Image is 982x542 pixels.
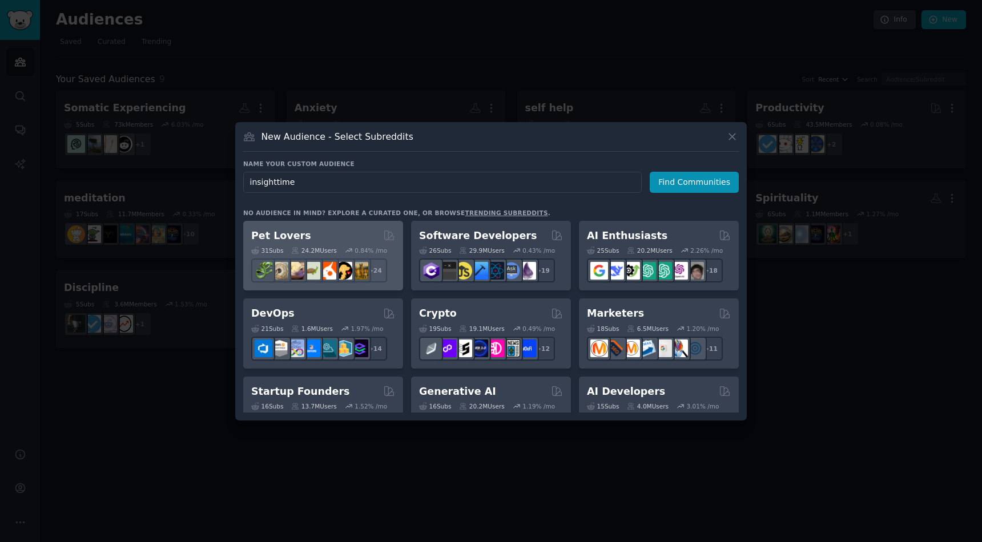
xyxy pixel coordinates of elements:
img: herpetology [255,262,272,280]
img: MarketingResearch [670,339,688,357]
div: + 14 [363,337,387,361]
img: platformengineering [319,339,336,357]
h2: Marketers [587,306,644,321]
button: Find Communities [650,172,739,193]
img: googleads [654,339,672,357]
img: PlatformEngineers [351,339,368,357]
div: 0.84 % /mo [355,246,387,254]
img: learnjavascript [454,262,472,280]
img: Emailmarketing [638,339,656,357]
div: 20.2M Users [459,402,504,410]
div: 20.2M Users [627,246,672,254]
div: 16 Sub s [251,402,283,410]
div: 0.43 % /mo [522,246,555,254]
img: elixir [518,262,536,280]
img: defiblockchain [486,339,504,357]
div: 0.49 % /mo [522,325,555,333]
img: AskMarketing [622,339,640,357]
h2: Pet Lovers [251,229,311,243]
h2: Crypto [419,306,457,321]
img: bigseo [606,339,624,357]
img: content_marketing [590,339,608,357]
img: ethfinance [422,339,440,357]
div: 1.52 % /mo [355,402,387,410]
img: azuredevops [255,339,272,357]
div: + 11 [699,337,723,361]
img: software [438,262,456,280]
div: 2.26 % /mo [690,246,723,254]
img: AWS_Certified_Experts [271,339,288,357]
h2: AI Enthusiasts [587,229,667,243]
img: AskComputerScience [502,262,520,280]
div: 13.7M Users [291,402,336,410]
img: ArtificalIntelligence [686,262,704,280]
div: 1.97 % /mo [351,325,384,333]
img: OpenAIDev [670,262,688,280]
img: cockatiel [319,262,336,280]
img: CryptoNews [502,339,520,357]
img: chatgpt_prompts_ [654,262,672,280]
img: dogbreed [351,262,368,280]
h2: AI Developers [587,385,665,399]
img: AItoolsCatalog [622,262,640,280]
input: Pick a short name, like "Digital Marketers" or "Movie-Goers" [243,172,642,193]
div: 15 Sub s [587,402,619,410]
img: leopardgeckos [287,262,304,280]
img: GoogleGeminiAI [590,262,608,280]
img: PetAdvice [335,262,352,280]
img: chatgpt_promptDesign [638,262,656,280]
div: 4.0M Users [627,402,669,410]
img: DevOpsLinks [303,339,320,357]
h2: DevOps [251,306,295,321]
div: + 18 [699,258,723,282]
h2: Startup Founders [251,385,349,399]
img: web3 [470,339,488,357]
div: 6.5M Users [627,325,669,333]
div: 19.1M Users [459,325,504,333]
a: trending subreddits [465,209,548,216]
div: 1.20 % /mo [687,325,719,333]
div: + 12 [531,337,555,361]
img: defi_ [518,339,536,357]
div: 1.6M Users [291,325,333,333]
div: 31 Sub s [251,246,283,254]
img: csharp [422,262,440,280]
h2: Software Developers [419,229,537,243]
div: 3.01 % /mo [687,402,719,410]
h3: Name your custom audience [243,160,739,168]
div: 18 Sub s [587,325,619,333]
img: DeepSeek [606,262,624,280]
img: 0xPolygon [438,339,456,357]
div: 21 Sub s [251,325,283,333]
img: ethstaker [454,339,472,357]
div: + 24 [363,258,387,282]
div: 24.2M Users [291,246,336,254]
img: OnlineMarketing [686,339,704,357]
h2: Generative AI [419,385,496,399]
div: No audience in mind? Explore a curated one, or browse . [243,209,550,217]
h3: New Audience - Select Subreddits [261,131,413,143]
img: reactnative [486,262,504,280]
div: 16 Sub s [419,402,451,410]
div: 26 Sub s [419,246,451,254]
div: 25 Sub s [587,246,619,254]
img: ballpython [271,262,288,280]
div: 19 Sub s [419,325,451,333]
img: aws_cdk [335,339,352,357]
img: Docker_DevOps [287,339,304,357]
div: 1.19 % /mo [522,402,555,410]
img: iOSProgramming [470,262,488,280]
img: turtle [303,262,320,280]
div: + 19 [531,258,555,282]
div: 29.9M Users [459,246,504,254]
